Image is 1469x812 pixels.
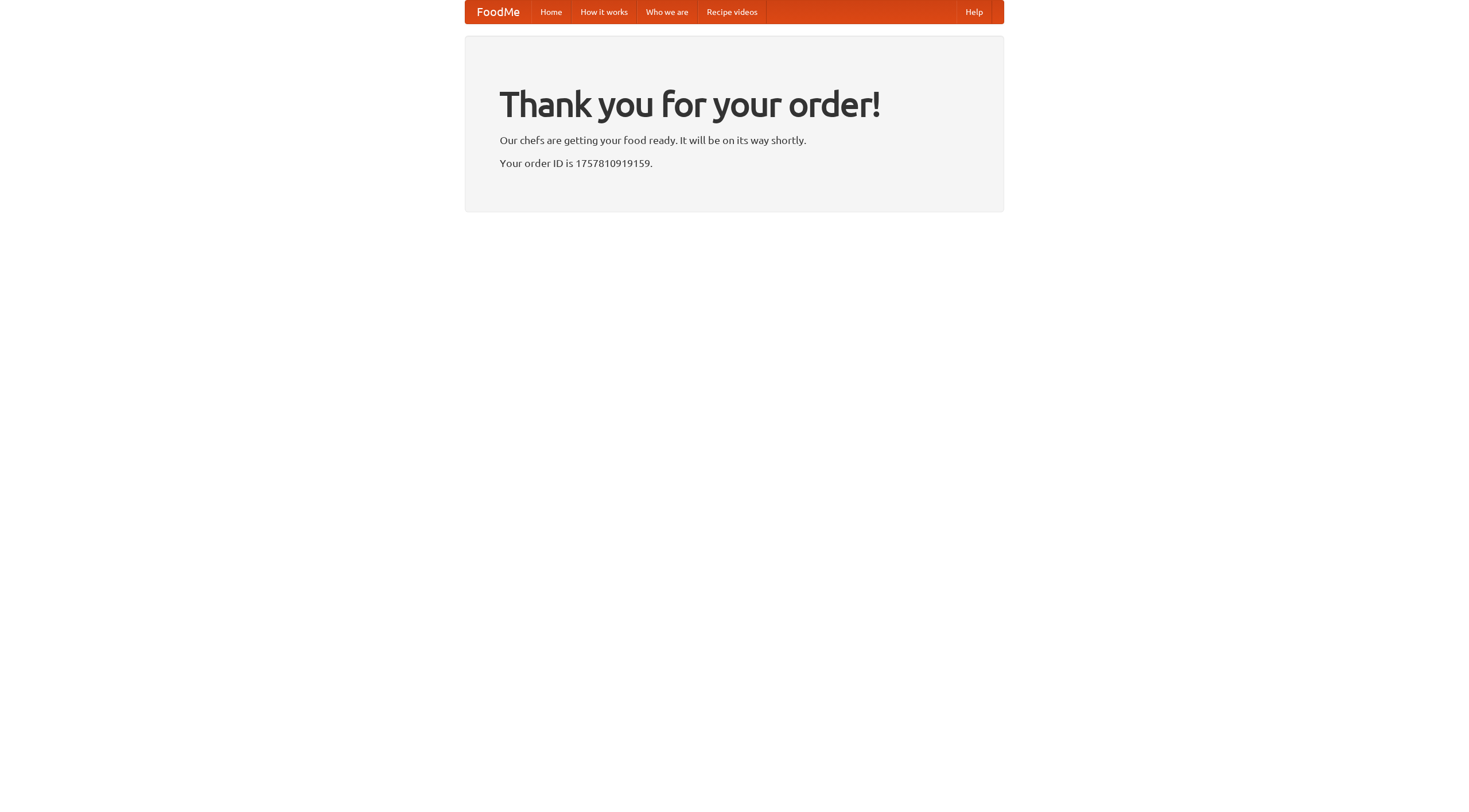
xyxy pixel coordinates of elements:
p: Our chefs are getting your food ready. It will be on its way shortly. [500,131,969,149]
a: How it works [572,1,637,24]
a: Recipe videos [698,1,767,24]
p: Your order ID is 1757810919159. [500,154,969,172]
h1: Thank you for your order! [500,76,969,131]
a: Help [957,1,992,24]
a: Who we are [637,1,698,24]
a: FoodMe [465,1,531,24]
a: Home [531,1,572,24]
